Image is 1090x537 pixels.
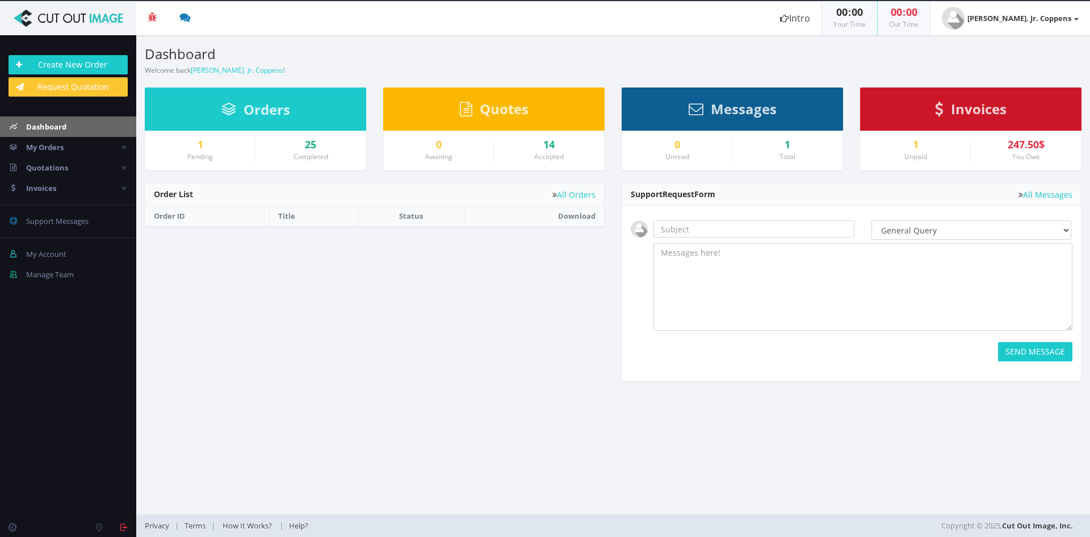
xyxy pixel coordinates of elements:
[967,13,1071,23] strong: [PERSON_NAME]. Jr. Coppens
[631,220,648,238] img: user_default.jpg
[215,521,279,531] a: How It Works?
[26,216,89,226] span: Support Messages
[179,521,211,531] a: Terms
[769,1,821,35] a: Intro
[145,65,285,75] small: Welcome back !
[711,99,777,118] span: Messages
[906,5,917,19] span: 00
[392,139,485,151] a: 0
[26,249,66,259] span: My Account
[653,220,854,238] input: Subject
[942,7,965,30] img: user_default.jpg
[902,5,906,19] span: :
[951,99,1007,118] span: Invoices
[26,163,68,173] span: Quotations
[935,106,1007,116] a: Invoices
[689,106,777,116] a: Messages
[283,521,314,531] a: Help?
[889,19,919,29] small: Our Time
[869,139,962,151] a: 1
[741,139,834,151] div: 1
[9,10,128,27] img: Cut Out Image
[221,107,290,117] a: Orders
[833,19,866,29] small: Your Time
[930,1,1090,35] a: [PERSON_NAME]. Jr. Coppens
[154,139,246,151] a: 1
[425,152,452,161] small: Awaiting
[9,77,128,97] a: Request Quotation
[9,55,128,74] a: Create New Order
[502,139,596,151] a: 14
[848,5,852,19] span: :
[358,206,464,226] th: Status
[1018,190,1072,199] a: All Messages
[223,521,272,531] span: How It Works?
[979,139,1072,151] div: 247.50$
[145,47,605,61] h3: Dashboard
[460,106,529,116] a: Quotes
[631,139,723,151] a: 0
[26,122,66,132] span: Dashboard
[665,152,689,161] small: Unread
[552,190,596,199] a: All Orders
[264,139,357,151] a: 25
[941,520,1073,531] span: Copyright © 2025,
[26,183,56,193] span: Invoices
[154,189,193,199] span: Order List
[294,152,328,161] small: Completed
[852,5,863,19] span: 00
[145,206,270,226] th: Order ID
[534,152,564,161] small: Accepted
[145,514,769,537] div: | | |
[187,152,213,161] small: Pending
[891,5,902,19] span: 00
[270,206,358,226] th: Title
[26,269,74,280] span: Manage Team
[663,189,694,199] span: Request
[464,206,604,226] th: Download
[779,152,795,161] small: Total
[26,142,64,152] span: My Orders
[631,189,715,199] span: Support Form
[244,100,290,119] span: Orders
[191,65,283,75] a: [PERSON_NAME]. Jr. Coppens
[1012,152,1040,161] small: You Owe
[1002,521,1073,531] a: Cut Out Image, Inc.
[480,99,529,118] span: Quotes
[998,342,1072,361] button: SEND MESSAGE
[904,152,927,161] small: Unpaid
[836,5,848,19] span: 00
[145,521,175,531] a: Privacy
